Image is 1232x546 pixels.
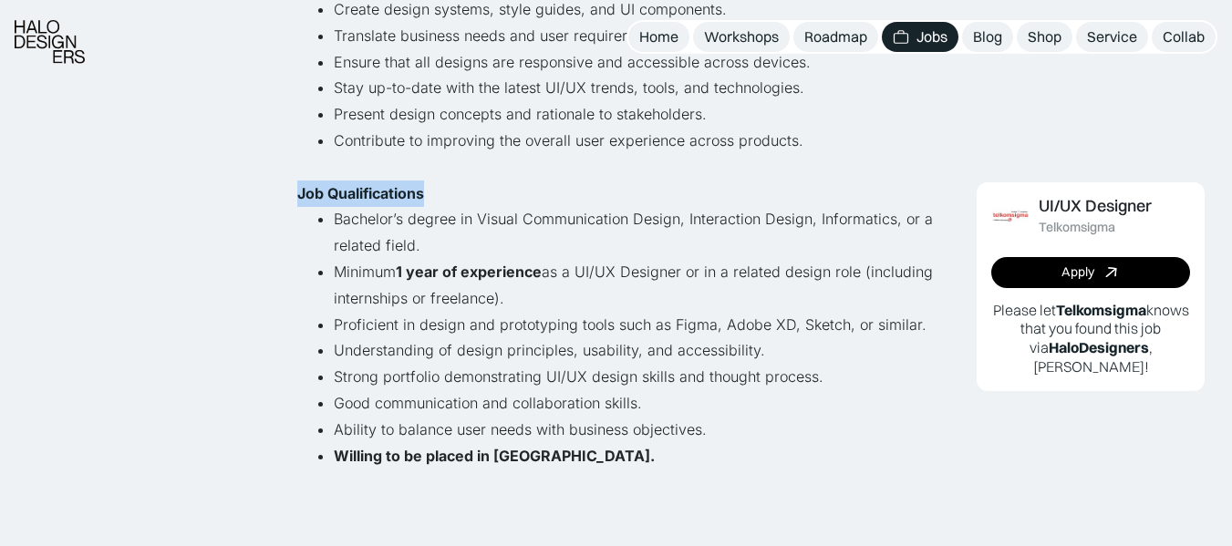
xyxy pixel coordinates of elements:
[1061,265,1094,281] div: Apply
[334,101,936,128] li: Present design concepts and rationale to stakeholders.
[334,75,936,101] li: Stay up-to-date with the latest UI/UX trends, tools, and technologies.
[991,257,1190,288] a: Apply
[1017,22,1072,52] a: Shop
[297,184,424,202] strong: Job Qualifications
[334,206,936,259] li: Bachelor’s degree in Visual Communication Design, Interaction Design, Informatics, or a related f...
[916,27,947,46] div: Jobs
[334,390,936,417] li: Good communication and collaboration skills.
[1049,339,1149,357] b: HaloDesigners
[334,364,936,390] li: Strong portfolio demonstrating UI/UX design skills and thought process.
[793,22,878,52] a: Roadmap
[396,263,542,281] strong: 1 year of experience
[334,447,655,465] strong: Willing to be placed in [GEOGRAPHIC_DATA].
[704,27,779,46] div: Workshops
[297,154,936,180] p: ‍
[804,27,867,46] div: Roadmap
[334,337,936,364] li: Understanding of design principles, usability, and accessibility.
[1028,27,1061,46] div: Shop
[1039,197,1152,216] div: UI/UX Designer
[693,22,790,52] a: Workshops
[991,197,1030,235] img: Job Image
[1039,220,1115,235] div: Telkomsigma
[334,128,936,154] li: Contribute to improving the overall user experience across products.
[1076,22,1148,52] a: Service
[628,22,689,52] a: Home
[973,27,1002,46] div: Blog
[1163,27,1205,46] div: Collab
[1087,27,1137,46] div: Service
[962,22,1013,52] a: Blog
[882,22,958,52] a: Jobs
[334,23,936,49] li: Translate business needs and user requirements into creative design solutions.
[334,312,936,338] li: Proficient in design and prototyping tools such as Figma, Adobe XD, Sketch, or similar.
[1056,301,1146,319] b: Telkomsigma
[334,417,936,443] li: Ability to balance user needs with business objectives.
[297,469,936,495] p: ‍
[639,27,678,46] div: Home
[1152,22,1216,52] a: Collab
[334,259,936,312] li: Minimum as a UI/UX Designer or in a related design role (including internships or freelance).
[334,49,936,76] li: Ensure that all designs are responsive and accessible across devices.
[991,301,1190,376] p: Please let knows that you found this job via , [PERSON_NAME]!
